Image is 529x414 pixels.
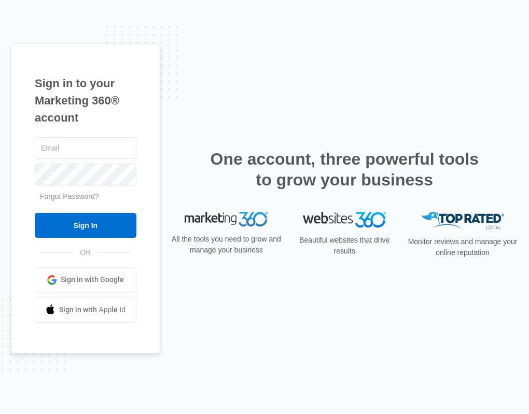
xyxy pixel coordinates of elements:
a: Sign in with Apple Id [35,298,136,323]
p: Beautiful websites that drive results [289,235,400,257]
p: All the tools you need to grow and manage your business [171,234,282,256]
a: Sign in with Google [35,268,136,292]
h1: Sign in to your Marketing 360® account [35,75,136,126]
input: Sign In [35,213,136,238]
img: Marketing 360 [185,212,268,226]
img: Websites 360 [303,212,386,227]
input: Email [35,137,136,159]
span: OR [73,247,98,258]
a: Forgot Password? [40,192,99,201]
img: Top Rated Local [421,212,504,229]
span: Sign in with Apple Id [59,304,126,315]
p: Monitor reviews and manage your online reputation [407,236,518,258]
h2: One account, three powerful tools to grow your business [207,149,482,190]
span: Sign in with Google [61,274,124,285]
